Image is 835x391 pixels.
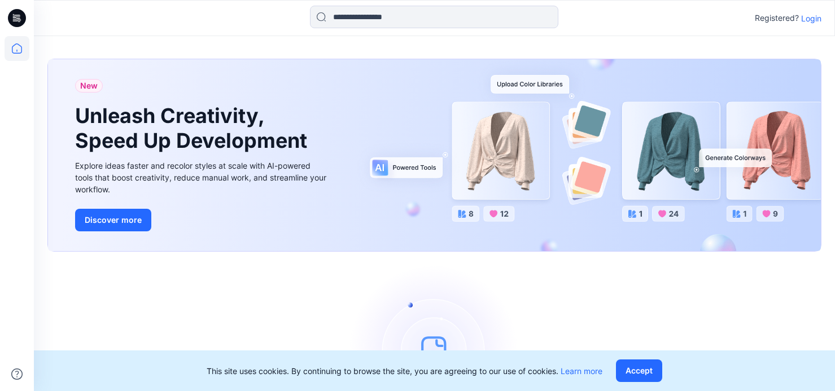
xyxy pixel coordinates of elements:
[75,209,151,231] button: Discover more
[616,359,662,382] button: Accept
[80,79,98,93] span: New
[755,11,799,25] p: Registered?
[801,12,821,24] p: Login
[75,160,329,195] div: Explore ideas faster and recolor styles at scale with AI-powered tools that boost creativity, red...
[75,209,329,231] a: Discover more
[561,366,602,376] a: Learn more
[75,104,312,152] h1: Unleash Creativity, Speed Up Development
[207,365,602,377] p: This site uses cookies. By continuing to browse the site, you are agreeing to our use of cookies.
